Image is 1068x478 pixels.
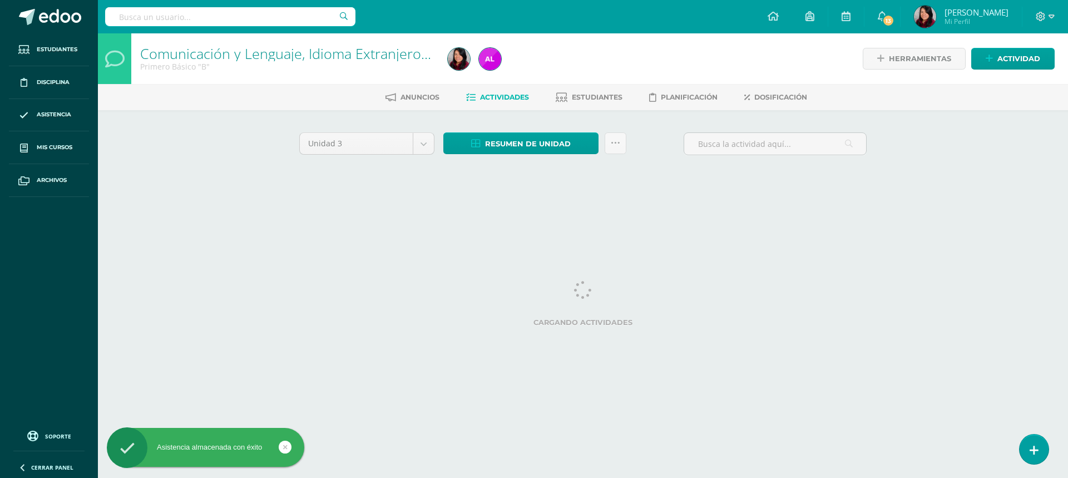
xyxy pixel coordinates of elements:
span: Mis cursos [37,143,72,152]
input: Busca un usuario... [105,7,355,26]
a: Resumen de unidad [443,132,599,154]
span: Soporte [45,432,71,440]
span: Actividad [997,48,1040,69]
span: Resumen de unidad [485,134,571,154]
a: Actividades [466,88,529,106]
span: Unidad 3 [308,133,404,154]
a: Estudiantes [9,33,89,66]
input: Busca la actividad aquí... [684,133,866,155]
label: Cargando actividades [299,318,867,327]
span: Estudiantes [572,93,622,101]
a: Dosificación [744,88,807,106]
span: Dosificación [754,93,807,101]
span: Disciplina [37,78,70,87]
a: Archivos [9,164,89,197]
img: 2b2d077cd3225eb4770a88151ad57b39.png [914,6,936,28]
span: Asistencia [37,110,71,119]
span: Mi Perfil [945,17,1008,26]
span: [PERSON_NAME] [945,7,1008,18]
a: Mis cursos [9,131,89,164]
span: Anuncios [400,93,439,101]
span: Actividades [480,93,529,101]
a: Planificación [649,88,718,106]
span: Planificación [661,93,718,101]
img: 911ff7f6a042b5aa398555e087fa27a6.png [479,48,501,70]
a: Estudiantes [556,88,622,106]
h1: Comunicación y Lenguaje, Idioma Extranjero Inglés [140,46,434,61]
span: Herramientas [889,48,951,69]
a: Actividad [971,48,1055,70]
a: Soporte [13,428,85,443]
div: Primero Básico 'B' [140,61,434,72]
a: Unidad 3 [300,133,434,154]
div: Asistencia almacenada con éxito [107,442,304,452]
a: Comunicación y Lenguaje, Idioma Extranjero Inglés [140,44,462,63]
span: 13 [882,14,894,27]
span: Archivos [37,176,67,185]
span: Estudiantes [37,45,77,54]
span: Cerrar panel [31,464,73,471]
a: Anuncios [385,88,439,106]
a: Asistencia [9,99,89,132]
img: 2b2d077cd3225eb4770a88151ad57b39.png [448,48,470,70]
a: Disciplina [9,66,89,99]
a: Herramientas [863,48,966,70]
